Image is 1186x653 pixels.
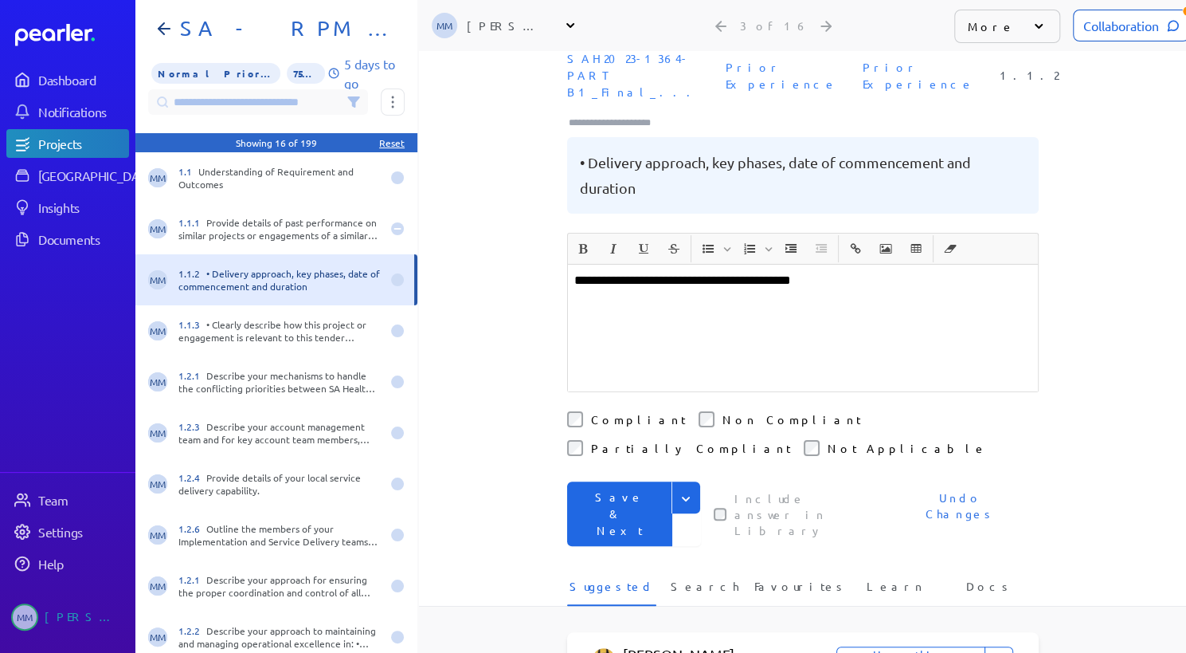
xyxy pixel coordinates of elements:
[6,161,129,190] a: [GEOGRAPHIC_DATA]
[828,440,987,456] label: Not Applicable
[178,471,206,484] span: 1.2.4
[660,235,687,262] button: Strike through
[629,235,658,262] span: Underline
[569,235,597,262] span: Bold
[178,624,206,637] span: 1.2.2
[6,549,129,578] a: Help
[178,165,381,191] div: Understanding of Requirement and Outcomes
[178,471,381,497] div: Provide details of your local service delivery capability.
[38,524,127,540] div: Settings
[567,115,666,131] input: Type here to add tags
[902,490,1020,538] span: Undo Changes
[148,270,167,289] span: Michelle Manuel
[695,235,722,262] button: Insert Unordered List
[6,65,129,94] a: Dashboard
[6,97,129,126] a: Notifications
[432,13,457,38] span: Michelle Manuel
[968,18,1015,34] p: More
[148,525,167,545] span: Michelle Manuel
[174,16,392,41] h1: SA - RPM - Part B1
[580,150,1026,201] pre: • Delivery approach, key phases, date of commencement and duration
[694,235,734,262] span: Insert Unordered List
[599,235,628,262] span: Italic
[902,235,930,262] button: Insert table
[148,321,167,340] span: Michelle Manuel
[178,216,206,229] span: 1.1.1
[148,576,167,596] span: Michelle Manuel
[178,216,381,242] div: Provide details of past performance on similar projects or engagements of a similar size or compl...
[807,235,836,262] span: Decrease Indent
[148,474,167,494] span: Michelle Manuel
[151,63,280,84] span: Priority
[777,235,805,262] span: Increase Indent
[178,573,381,599] div: Describe your approach for ensuring the proper coordination and control of all changes/releases i...
[740,18,808,33] div: 3 of 16
[38,199,127,215] div: Insights
[671,578,739,604] span: Search
[6,486,129,514] a: Team
[38,167,157,183] div: [GEOGRAPHIC_DATA]
[178,369,206,382] span: 1.2.1
[937,235,964,262] button: Clear Formatting
[660,235,688,262] span: Strike through
[178,624,381,650] div: Describe your approach to maintaining and managing operational excellence in: • Service level com...
[178,573,206,586] span: 1.2.1
[178,267,206,280] span: 1.1.2
[591,440,791,456] label: Partially Compliant
[936,235,965,262] span: Clear Formatting
[734,490,870,538] label: This checkbox controls whether your answer will be included in the Answer Library for future use
[777,235,804,262] button: Increase Indent
[287,63,325,84] span: 75% of Questions Completed
[178,318,206,331] span: 1.1.3
[736,235,763,262] button: Insert Ordered List
[38,104,127,120] div: Notifications
[714,508,726,521] input: This checkbox controls whether your answer will be included in the Answer Library for future use
[178,522,381,548] div: Outline the members of your Implementation and Service Delivery teams and include brief outlines ...
[178,165,198,178] span: 1.1
[148,168,167,187] span: Michelle Manuel
[148,627,167,647] span: Michelle Manuel
[735,235,775,262] span: Insert Ordered List
[722,411,861,427] label: Non Compliant
[148,372,167,391] span: Michelle Manuel
[178,369,381,395] div: Describe your mechanisms to handle the conflicting priorities between SA Health and those of othe...
[178,420,206,433] span: 1.2.3
[178,420,381,446] div: Describe your account management team and for key account team members, please provide resumes an...
[600,235,627,262] button: Italic
[570,578,654,604] span: Suggested
[993,61,1065,90] span: Reference Number: 1.1.2
[38,72,127,88] div: Dashboard
[561,44,707,107] span: Document: SAH2023-1364-PART B1_Final_Alcidion response.xlsx
[148,219,167,238] span: Michelle Manuel
[178,318,381,344] div: • Clearly describe how this project or engagement is relevant to this tender process
[902,235,930,262] span: Insert table
[754,578,847,604] span: Favourites
[6,193,129,222] a: Insights
[6,517,129,546] a: Settings
[6,129,129,158] a: Projects
[45,604,124,631] div: [PERSON_NAME]
[236,136,317,149] div: Showing 16 of 199
[841,235,870,262] span: Insert link
[467,18,546,33] div: [PERSON_NAME]
[343,54,405,92] p: 5 days to go
[38,136,127,151] div: Projects
[872,235,899,262] button: Insert Image
[883,482,1039,546] button: Undo Changes
[38,492,127,508] div: Team
[966,578,1013,604] span: Docs
[671,482,700,513] button: Expand
[591,411,686,427] label: Compliant
[630,235,657,262] button: Underline
[719,53,844,99] span: Sheet: Prior Experience
[379,136,405,149] div: Reset
[178,522,206,535] span: 1.2.6
[867,578,925,604] span: Learn
[11,604,38,631] span: Michelle Manuel
[178,267,381,293] div: • Delivery approach, key phases, date of commencement and duration
[6,597,129,637] a: MM[PERSON_NAME]
[15,24,129,46] a: Dashboard
[38,231,127,247] div: Documents
[856,53,981,99] span: Section: Prior Experience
